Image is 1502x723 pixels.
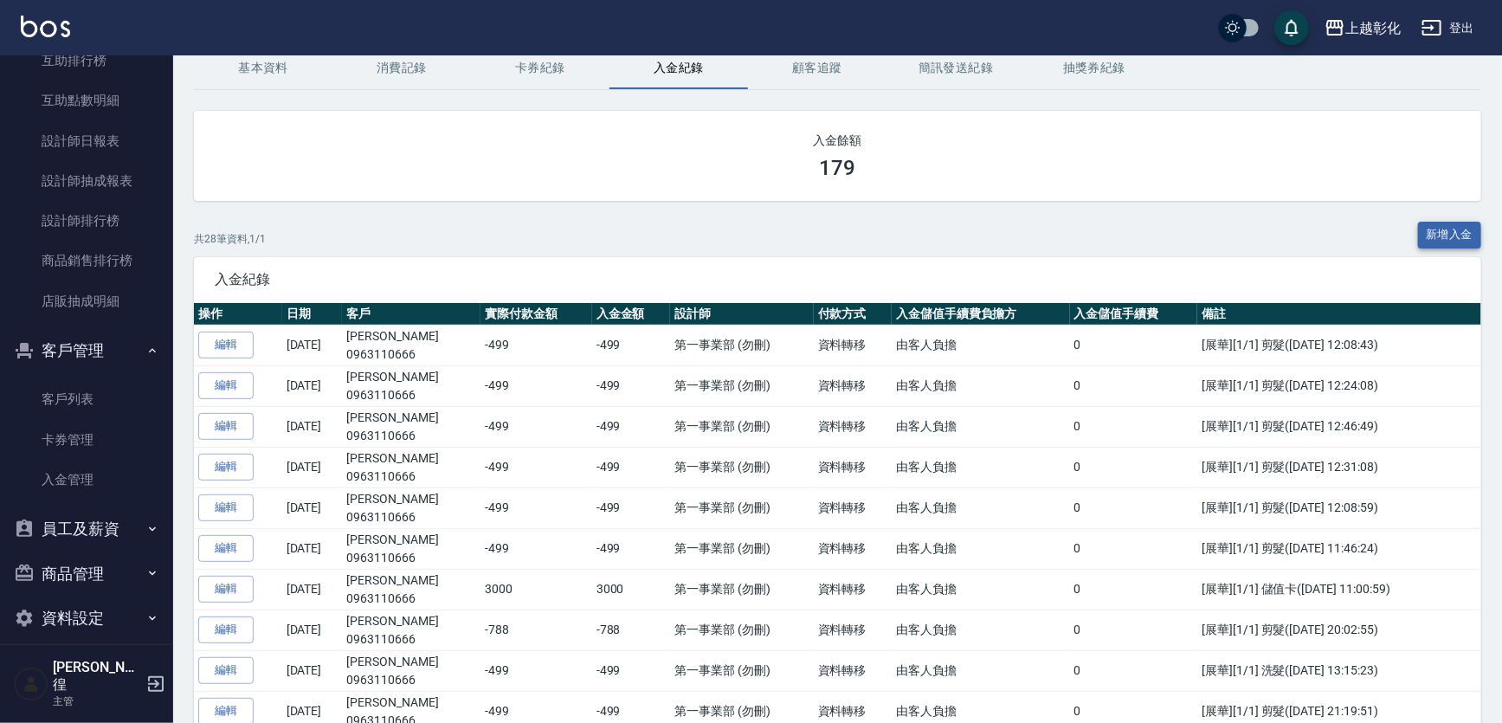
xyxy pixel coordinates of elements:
[1345,17,1401,39] div: 上越彰化
[592,650,670,691] td: -499
[1318,10,1408,46] button: 上越彰化
[1197,569,1481,610] td: [展華][1/1] 儲值卡([DATE] 11:00:59)
[480,303,592,326] th: 實際付款金額
[53,694,141,709] p: 主管
[892,406,1069,447] td: 由客人負擔
[346,386,476,404] p: 0963110666
[198,535,254,562] a: 編輯
[346,671,476,689] p: 0963110666
[814,325,892,365] td: 資料轉移
[198,616,254,643] a: 編輯
[670,650,814,691] td: 第一事業部 (勿刪)
[7,201,166,241] a: 設計師排行榜
[7,281,166,321] a: 店販抽成明細
[342,528,480,569] td: [PERSON_NAME]
[814,487,892,528] td: 資料轉移
[14,667,48,701] img: Person
[21,16,70,37] img: Logo
[1070,447,1198,487] td: 0
[592,303,670,326] th: 入金金額
[7,460,166,500] a: 入金管理
[346,630,476,649] p: 0963110666
[480,365,592,406] td: -499
[471,48,609,89] button: 卡券紀錄
[1197,610,1481,650] td: [展華][1/1] 剪髮([DATE] 20:02:55)
[342,365,480,406] td: [PERSON_NAME]
[215,271,1460,288] span: 入金紀錄
[342,650,480,691] td: [PERSON_NAME]
[7,161,166,201] a: 設計師抽成報表
[1197,406,1481,447] td: [展華][1/1] 剪髮([DATE] 12:46:49)
[592,528,670,569] td: -499
[670,569,814,610] td: 第一事業部 (勿刪)
[814,569,892,610] td: 資料轉移
[1070,650,1198,691] td: 0
[592,365,670,406] td: -499
[670,365,814,406] td: 第一事業部 (勿刪)
[670,303,814,326] th: 設計師
[480,610,592,650] td: -788
[7,121,166,161] a: 設計師日報表
[1197,325,1481,365] td: [展華][1/1] 剪髮([DATE] 12:08:43)
[194,48,332,89] button: 基本資料
[332,48,471,89] button: 消費記錄
[814,650,892,691] td: 資料轉移
[1025,48,1164,89] button: 抽獎券紀錄
[282,650,343,691] td: [DATE]
[282,325,343,365] td: [DATE]
[198,576,254,603] a: 編輯
[1070,325,1198,365] td: 0
[480,487,592,528] td: -499
[892,303,1069,326] th: 入金儲值手續費負擔方
[7,241,166,281] a: 商品銷售排行榜
[592,610,670,650] td: -788
[892,447,1069,487] td: 由客人負擔
[592,325,670,365] td: -499
[670,447,814,487] td: 第一事業部 (勿刪)
[592,569,670,610] td: 3000
[480,447,592,487] td: -499
[198,332,254,358] a: 編輯
[820,156,856,180] h3: 179
[282,447,343,487] td: [DATE]
[892,569,1069,610] td: 由客人負擔
[1197,487,1481,528] td: [展華][1/1] 剪髮([DATE] 12:08:59)
[198,454,254,481] a: 編輯
[892,528,1069,569] td: 由客人負擔
[1070,569,1198,610] td: 0
[7,507,166,552] button: 員工及薪資
[1197,650,1481,691] td: [展華][1/1] 洗髮([DATE] 13:15:23)
[346,508,476,526] p: 0963110666
[814,447,892,487] td: 資料轉移
[480,325,592,365] td: -499
[194,231,266,247] p: 共 28 筆資料, 1 / 1
[892,325,1069,365] td: 由客人負擔
[282,569,343,610] td: [DATE]
[892,610,1069,650] td: 由客人負擔
[1197,528,1481,569] td: [展華][1/1] 剪髮([DATE] 11:46:24)
[198,657,254,684] a: 編輯
[346,427,476,445] p: 0963110666
[1197,303,1481,326] th: 備註
[1418,222,1482,249] button: 新增入金
[480,406,592,447] td: -499
[7,328,166,373] button: 客戶管理
[892,650,1069,691] td: 由客人負擔
[198,494,254,521] a: 編輯
[282,365,343,406] td: [DATE]
[7,81,166,120] a: 互助點數明細
[670,487,814,528] td: 第一事業部 (勿刪)
[342,406,480,447] td: [PERSON_NAME]
[7,41,166,81] a: 互助排行榜
[1070,528,1198,569] td: 0
[592,406,670,447] td: -499
[7,379,166,419] a: 客戶列表
[346,549,476,567] p: 0963110666
[194,303,282,326] th: 操作
[7,596,166,641] button: 資料設定
[282,487,343,528] td: [DATE]
[1070,406,1198,447] td: 0
[346,590,476,608] p: 0963110666
[1197,365,1481,406] td: [展華][1/1] 剪髮([DATE] 12:24:08)
[609,48,748,89] button: 入金紀錄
